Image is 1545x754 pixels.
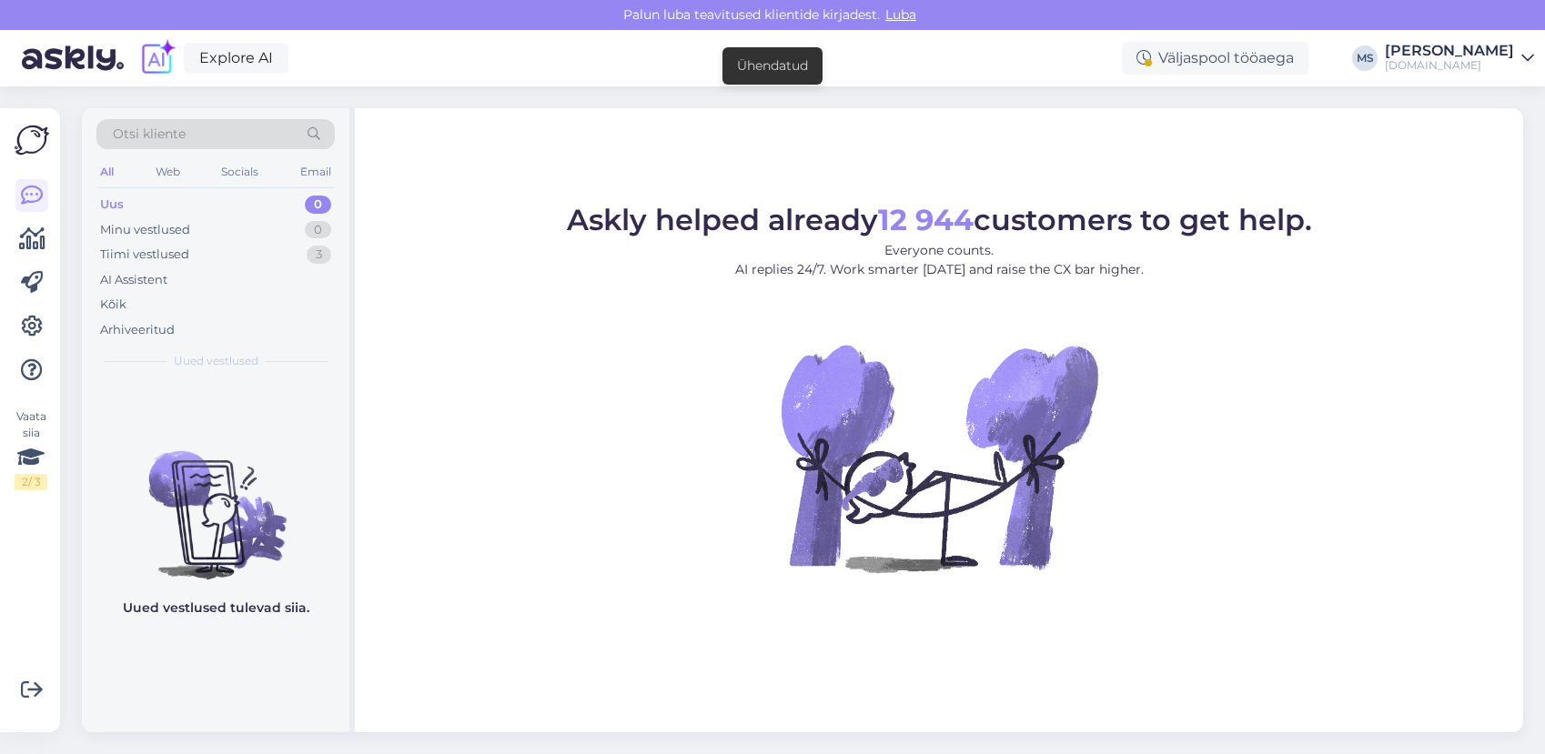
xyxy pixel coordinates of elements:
[113,125,186,144] span: Otsi kliente
[15,474,47,490] div: 2 / 3
[567,241,1312,279] p: Everyone counts. AI replies 24/7. Work smarter [DATE] and raise the CX bar higher.
[878,202,974,237] b: 12 944
[100,271,167,289] div: AI Assistent
[100,246,189,264] div: Tiimi vestlused
[1385,44,1514,58] div: [PERSON_NAME]
[96,160,117,184] div: All
[184,43,288,74] a: Explore AI
[100,296,126,314] div: Kõik
[174,353,258,369] span: Uued vestlused
[100,221,190,239] div: Minu vestlused
[305,196,331,214] div: 0
[305,221,331,239] div: 0
[737,56,808,75] div: Ühendatud
[1385,44,1534,73] a: [PERSON_NAME][DOMAIN_NAME]
[100,321,175,339] div: Arhiveeritud
[775,294,1103,621] img: No Chat active
[1352,45,1378,71] div: MS
[123,598,309,618] p: Uued vestlused tulevad siia.
[82,418,349,582] img: No chats
[567,202,1312,237] span: Askly helped already customers to get help.
[138,39,177,77] img: explore-ai
[307,246,331,264] div: 3
[152,160,184,184] div: Web
[880,6,922,23] span: Luba
[15,408,47,490] div: Vaata siia
[217,160,262,184] div: Socials
[1122,42,1308,75] div: Väljaspool tööaega
[1385,58,1514,73] div: [DOMAIN_NAME]
[100,196,124,214] div: Uus
[297,160,335,184] div: Email
[15,123,49,157] img: Askly Logo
